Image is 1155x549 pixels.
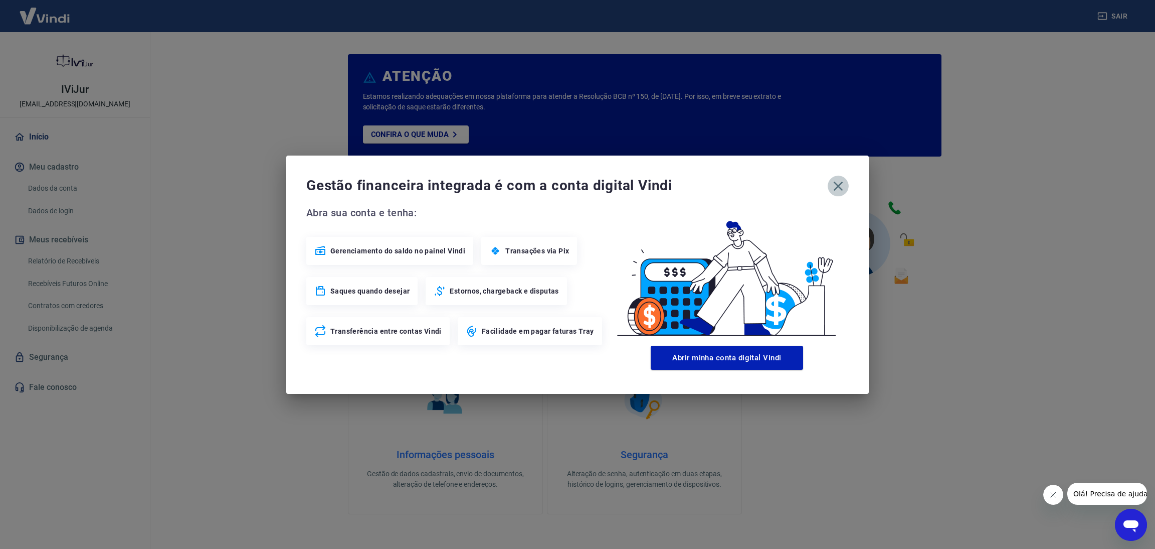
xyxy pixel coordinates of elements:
img: Good Billing [605,205,849,342]
span: Olá! Precisa de ajuda? [6,7,84,15]
button: Abrir minha conta digital Vindi [651,346,803,370]
span: Saques quando desejar [330,286,410,296]
span: Facilidade em pagar faturas Tray [482,326,594,336]
span: Abra sua conta e tenha: [306,205,605,221]
span: Gestão financeira integrada é com a conta digital Vindi [306,176,828,196]
span: Transferência entre contas Vindi [330,326,442,336]
iframe: Mensagem da empresa [1067,483,1147,505]
span: Transações via Pix [505,246,569,256]
span: Gerenciamento do saldo no painel Vindi [330,246,465,256]
iframe: Botão para abrir a janela de mensagens [1115,509,1147,541]
iframe: Fechar mensagem [1043,485,1063,505]
span: Estornos, chargeback e disputas [450,286,558,296]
